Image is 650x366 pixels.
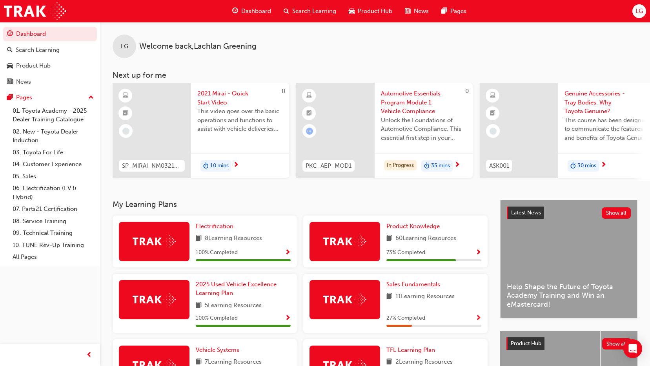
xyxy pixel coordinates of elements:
span: book-icon [196,234,202,243]
span: Electrification [196,223,233,230]
span: News [414,7,429,16]
span: learningRecordVerb_NONE-icon [122,128,129,135]
button: DashboardSearch LearningProduct HubNews [3,25,97,90]
span: car-icon [349,6,355,16]
a: 09. Technical Training [9,227,97,239]
span: LG [635,7,643,16]
span: learningResourceType_ELEARNING-icon [123,91,128,101]
a: Sales Fundamentals [386,280,443,289]
div: Search Learning [16,46,60,55]
span: Welcome back , Lachlan Greening [139,42,257,51]
span: 35 mins [431,161,450,170]
span: up-icon [88,93,94,103]
span: learningResourceType_ELEARNING-icon [490,91,495,101]
span: This course has been designed to communicate the features and benefits of Toyota Genuine Tray Bod... [564,116,650,143]
h3: Next up for me [100,71,650,80]
a: 08. Service Training [9,215,97,227]
a: 2025 Used Vehicle Excellence Learning Plan [196,280,291,298]
span: booktick-icon [123,108,128,119]
img: Trak [323,235,366,247]
span: next-icon [233,162,239,169]
a: news-iconNews [399,3,435,19]
button: Show Progress [285,313,291,323]
span: guage-icon [7,31,13,38]
span: next-icon [454,162,460,169]
span: Show Progress [475,315,481,322]
span: 0 [282,88,285,95]
span: news-icon [7,79,13,86]
span: This video goes over the basic operations and functions to assist with vehicle deliveries and han... [197,107,283,134]
a: 01. Toyota Academy - 2025 Dealer Training Catalogue [9,105,97,126]
span: car-icon [7,62,13,70]
span: Latest News [511,209,541,216]
span: Show Progress [285,249,291,256]
span: SP_MIRAI_NM0321_VID [122,161,182,170]
img: Trak [4,2,66,20]
div: Open Intercom Messenger [623,339,642,358]
span: Product Hub [358,7,392,16]
span: Pages [450,7,466,16]
span: guage-icon [232,6,238,16]
span: Vehicle Systems [196,346,239,353]
span: 8 Learning Resources [205,234,262,243]
span: Product Hub [511,340,541,347]
span: search-icon [7,47,13,54]
span: duration-icon [203,161,209,171]
a: 0SP_MIRAI_NM0321_VID2021 Mirai - Quick Start VideoThis video goes over the basic operations and f... [113,83,289,178]
span: learningRecordVerb_ATTEMPT-icon [306,128,313,135]
span: PKC_AEP_MOD1 [306,161,351,170]
a: Product HubShow all [506,337,631,350]
a: 05. Sales [9,170,97,183]
a: TFL Learning Plan [386,346,438,355]
button: Show Progress [475,248,481,258]
button: Show all [602,338,632,350]
div: News [16,77,31,86]
a: News [3,75,97,89]
span: Sales Fundamentals [386,281,440,288]
a: Dashboard [3,27,97,41]
span: book-icon [196,301,202,311]
span: 30 mins [577,161,596,170]
span: duration-icon [570,161,576,171]
span: 11 Learning Resources [395,292,455,302]
img: Trak [133,235,176,247]
span: booktick-icon [306,108,312,119]
span: prev-icon [86,350,92,360]
span: Product Knowledge [386,223,440,230]
button: Show all [602,207,631,219]
span: Search Learning [292,7,336,16]
span: 10 mins [210,161,229,170]
span: book-icon [386,292,392,302]
span: booktick-icon [490,108,495,119]
span: learningResourceType_ELEARNING-icon [306,91,312,101]
a: Product Knowledge [386,222,443,231]
a: 02. New - Toyota Dealer Induction [9,126,97,146]
button: Show Progress [475,313,481,323]
span: learningRecordVerb_NONE-icon [490,128,497,135]
span: Show Progress [475,249,481,256]
span: pages-icon [441,6,447,16]
a: All Pages [9,251,97,263]
button: Pages [3,90,97,105]
a: Product Hub [3,59,97,73]
span: next-icon [601,162,606,169]
span: Dashboard [241,7,271,16]
a: pages-iconPages [435,3,473,19]
a: search-iconSearch Learning [277,3,342,19]
span: 2025 Used Vehicle Excellence Learning Plan [196,281,277,297]
a: 0PKC_AEP_MOD1Automotive Essentials Program Module 1: Vehicle ComplianceUnlock the Foundations of ... [296,83,473,178]
a: 07. Parts21 Certification [9,203,97,215]
span: 2021 Mirai - Quick Start Video [197,89,283,107]
span: 60 Learning Resources [395,234,456,243]
a: Electrification [196,222,237,231]
span: 100 % Completed [196,314,238,323]
span: Unlock the Foundations of Automotive Compliance. This essential first step in your Automotive Ess... [381,116,466,143]
span: news-icon [405,6,411,16]
span: pages-icon [7,94,13,101]
button: LG [632,4,646,18]
div: Pages [16,93,32,102]
div: In Progress [384,160,417,171]
span: Genuine Accessories - Tray Bodies. Why Toyota Genuine? [564,89,650,116]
